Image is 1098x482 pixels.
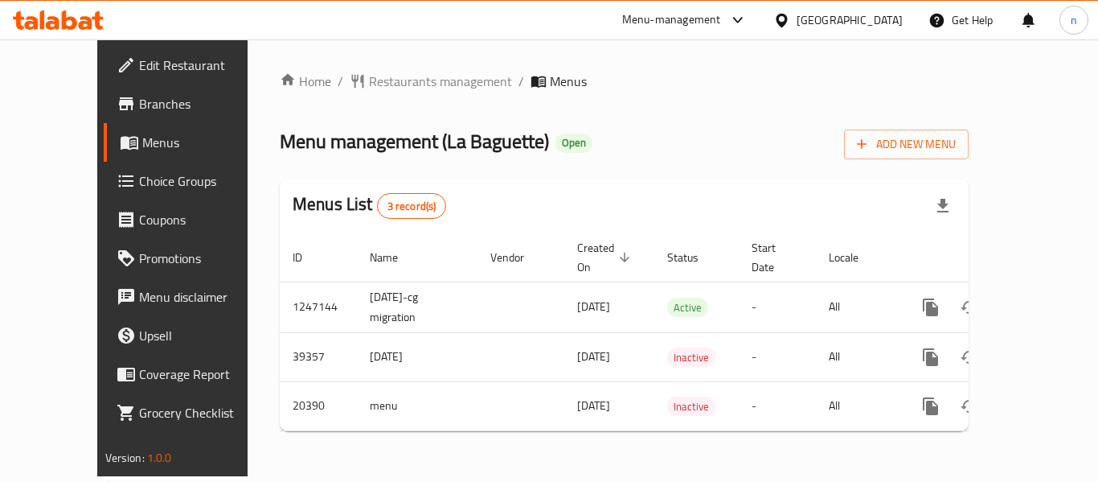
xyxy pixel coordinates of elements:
table: enhanced table [280,233,1079,431]
button: more [912,288,950,327]
th: Actions [899,233,1079,282]
span: Menu management ( La Baguette ) [280,123,549,159]
li: / [518,72,524,91]
span: Upsell [139,326,268,345]
span: [DATE] [577,395,610,416]
a: Menu disclaimer [104,278,281,316]
a: Branches [104,84,281,123]
div: Open [555,134,592,153]
span: Menus [550,72,587,91]
div: Total records count [377,193,447,219]
span: Coupons [139,210,268,229]
a: Choice Groups [104,162,281,200]
span: Inactive [667,348,715,367]
span: n [1071,11,1077,29]
button: more [912,387,950,426]
button: Change Status [950,387,989,426]
td: 1247144 [280,282,357,332]
button: Add New Menu [844,130,969,159]
button: Change Status [950,288,989,327]
span: 1.0.0 [147,447,172,468]
span: Locale [829,248,879,267]
span: Status [667,248,719,267]
span: Name [370,248,419,267]
a: Menus [104,123,281,162]
span: Edit Restaurant [139,56,268,75]
a: Restaurants management [350,72,512,91]
span: Coverage Report [139,365,268,384]
td: - [739,381,816,431]
td: 20390 [280,381,357,431]
a: Coupons [104,200,281,239]
span: Open [555,136,592,150]
td: - [739,282,816,332]
td: menu [357,381,477,431]
td: [DATE]-cg migration [357,282,477,332]
span: Version: [105,447,145,468]
div: [GEOGRAPHIC_DATA] [797,11,903,29]
li: / [338,72,343,91]
span: Vendor [490,248,545,267]
div: Menu-management [622,10,721,30]
span: Menus [142,133,268,152]
a: Promotions [104,239,281,278]
span: Add New Menu [857,134,956,154]
span: Start Date [752,238,797,277]
span: Restaurants management [369,72,512,91]
span: Menu disclaimer [139,287,268,307]
div: Active [667,298,708,317]
span: Inactive [667,398,715,416]
td: - [739,332,816,381]
td: 39357 [280,332,357,381]
span: Choice Groups [139,171,268,191]
nav: breadcrumb [280,72,969,91]
button: Change Status [950,338,989,377]
div: Inactive [667,348,715,367]
span: Active [667,299,708,317]
span: [DATE] [577,346,610,367]
span: [DATE] [577,296,610,317]
a: Upsell [104,316,281,355]
td: All [816,282,899,332]
span: Created On [577,238,635,277]
h2: Menus List [293,192,446,219]
a: Home [280,72,331,91]
a: Coverage Report [104,355,281,393]
button: more [912,338,950,377]
a: Grocery Checklist [104,393,281,432]
div: Export file [924,187,962,225]
td: [DATE] [357,332,477,381]
span: 3 record(s) [378,199,446,214]
td: All [816,381,899,431]
a: Edit Restaurant [104,46,281,84]
td: All [816,332,899,381]
span: ID [293,248,323,267]
div: Inactive [667,397,715,416]
span: Promotions [139,249,268,268]
span: Grocery Checklist [139,403,268,422]
span: Branches [139,94,268,113]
